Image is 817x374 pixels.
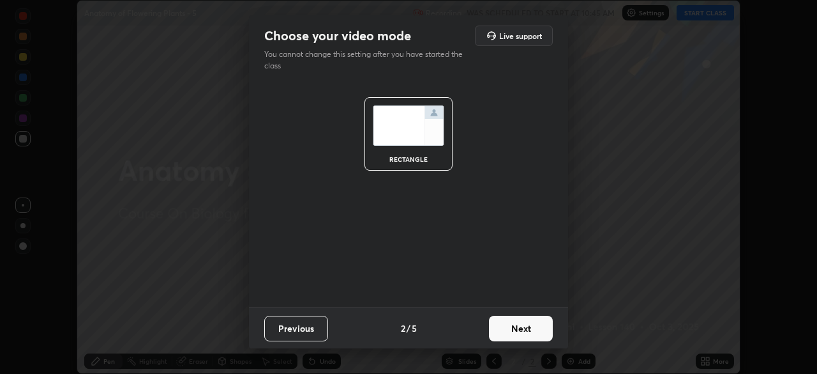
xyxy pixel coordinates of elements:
[401,322,405,335] h4: 2
[407,322,410,335] h4: /
[489,316,553,341] button: Next
[264,316,328,341] button: Previous
[264,27,411,44] h2: Choose your video mode
[383,156,434,162] div: rectangle
[264,49,471,72] p: You cannot change this setting after you have started the class
[373,105,444,146] img: normalScreenIcon.ae25ed63.svg
[412,322,417,335] h4: 5
[499,32,542,40] h5: Live support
